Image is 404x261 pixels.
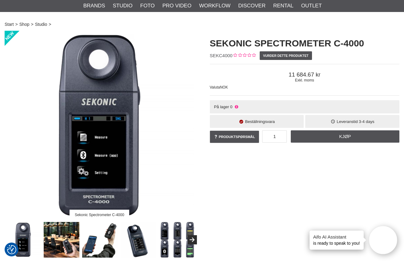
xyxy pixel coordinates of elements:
a: Foto [140,2,155,10]
span: 0 [230,105,232,109]
span: 3-4 days [359,119,374,124]
span: Leveranstid [337,119,358,124]
a: Produktspørsmål [210,131,259,143]
a: Kjøp [291,130,399,143]
a: Pro Video [162,2,191,10]
img: Revisit consent button [7,245,16,254]
span: 11 684.67 [210,71,400,78]
a: Rental [273,2,294,10]
i: Ikke på lager [234,105,239,109]
h4: Aifo AI Assistant [313,234,360,240]
img: Sekonic Spectrometer C-4000 [5,31,194,220]
a: Start [5,21,14,28]
span: På lager [214,105,229,109]
img: Sekonic Spectrometer C-4000 [5,222,41,258]
h1: Sekonic Spectrometer C-4000 [210,37,400,50]
span: > [15,21,18,28]
img: Touch screen, intuitive navigation [159,222,195,258]
button: Next [188,235,197,244]
img: Smart Device App ready [82,222,118,258]
a: Workflow [199,2,230,10]
a: Shop [19,21,30,28]
img: Touchscreen Color 2.7" [121,222,157,258]
button: Samtykkepreferanser [7,244,16,255]
img: Designed for lighting designers [44,222,80,258]
a: Studio [35,21,47,28]
span: NOK [220,85,228,89]
div: Kundevurdering: 0 [233,53,256,59]
span: > [49,21,51,28]
span: SEKC4000 [210,53,233,58]
span: Valuta [210,85,220,89]
a: Studio [113,2,133,10]
a: Vurder dette produktet [260,51,312,60]
div: Sekonic Spectrometer C-4000 [70,210,129,220]
span: Exkl. moms [210,78,400,82]
a: Brands [83,2,105,10]
a: Discover [238,2,266,10]
span: Beställningsvara [245,119,275,124]
div: is ready to speak to you! [310,231,364,250]
a: Outlet [301,2,322,10]
span: > [31,21,33,28]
